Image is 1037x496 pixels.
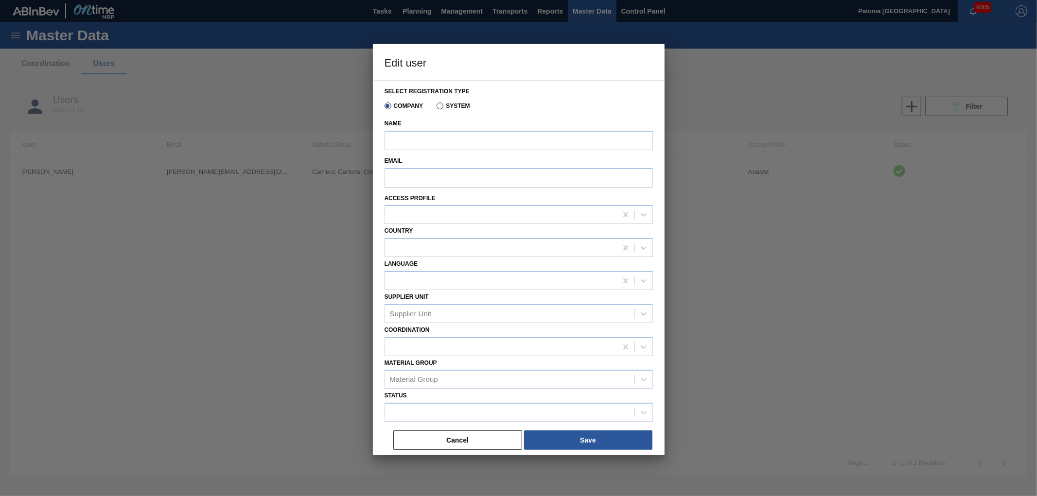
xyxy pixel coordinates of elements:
button: Cancel [393,430,522,450]
div: Supplier Unit [390,309,432,318]
label: System [437,103,470,109]
label: Name [385,117,653,131]
label: Language [385,260,418,267]
button: Save [524,430,652,450]
label: Access Profile [385,195,436,202]
label: Status [385,392,407,399]
label: Coordination [385,326,430,333]
div: Material Group [390,376,438,384]
h3: Edit user [373,44,665,81]
label: Supplier Unit [385,293,429,300]
label: Select registration type [385,88,470,95]
label: Material Group [385,359,437,366]
label: Country [385,227,413,234]
label: Email [385,154,653,168]
label: Company [385,103,423,109]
